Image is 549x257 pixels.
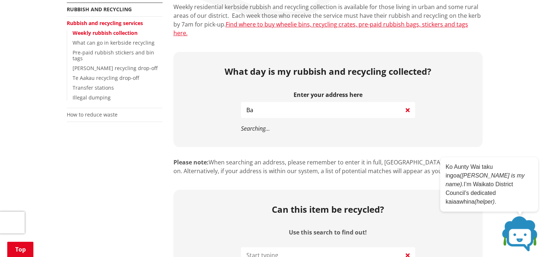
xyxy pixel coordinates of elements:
[67,20,143,26] a: Rubbish and recycling services
[446,163,533,206] p: Ko Aunty Wai taku ingoa I’m Waikato District Council’s dedicated kaiaawhina .
[67,111,118,118] a: How to reduce waste
[73,94,111,101] a: Illegal dumping
[73,29,138,36] a: Weekly rubbish collection
[446,172,525,187] em: ([PERSON_NAME] is my name).
[7,242,33,257] a: Top
[241,125,270,132] i: Searching...
[73,65,157,72] a: [PERSON_NAME] recycling drop-off
[73,84,114,91] a: Transfer stations
[241,102,415,118] input: e.g. Duke Street NGARUAWAHIA
[241,91,415,98] label: Enter your address here
[73,49,154,62] a: Pre-paid rubbish stickers and bin tags
[173,158,483,175] p: When searching an address, please remember to enter it in full, [GEOGRAPHIC_DATA], vs St and so o...
[173,20,468,37] a: Find where to buy wheelie bins, recycling crates, pre-paid rubbish bags, stickers and tags here.
[73,74,139,81] a: Te Aakau recycling drop-off
[475,199,495,205] em: (helper)
[179,66,477,77] h2: What day is my rubbish and recycling collected?
[272,204,384,215] h2: Can this item be recycled?
[173,158,209,166] strong: Please note:
[67,6,132,13] a: Rubbish and recycling
[173,3,483,37] p: Weekly residential kerbside rubbish and recycling collection is available for those living in urb...
[73,39,155,46] a: What can go in kerbside recycling
[289,229,367,236] label: Use this search to find out!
